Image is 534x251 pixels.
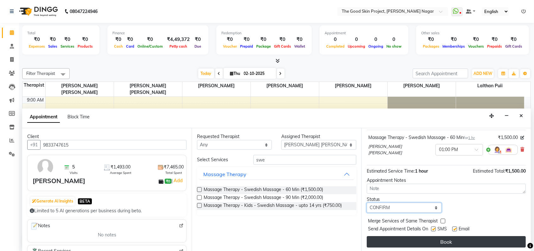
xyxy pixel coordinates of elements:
small: for [464,135,475,140]
span: Prepaids [486,44,504,49]
div: Requested Therapist [197,133,272,140]
div: [PERSON_NAME] [33,176,85,186]
span: [PERSON_NAME] [PERSON_NAME] [114,82,182,96]
div: ₹4,49,372 [164,36,192,43]
span: No notes [98,232,116,238]
span: Average Spent [110,170,131,175]
span: Products [76,44,94,49]
div: ₹0 [238,36,255,43]
span: Filter Therapist [26,71,55,76]
div: Appointment [325,30,403,36]
span: | [171,177,184,184]
span: [PERSON_NAME] [PERSON_NAME] [46,82,114,96]
span: ₹1,500.00 [498,134,518,141]
span: Notes [30,222,50,230]
span: Appointment [27,111,60,123]
span: Send Appointment Details On [368,226,429,234]
i: Edit price [520,136,524,140]
button: Close [517,111,526,121]
span: Block Time [67,114,90,120]
span: Upcoming [346,44,367,49]
div: Limited to 5 AI generations per business during beta. [30,208,184,214]
span: [PERSON_NAME] [PERSON_NAME] [368,143,433,156]
span: Packages [421,44,441,49]
span: Voucher [221,44,238,49]
span: Email [459,226,470,234]
span: ₹0 [165,179,171,184]
span: Due [193,44,203,49]
div: Redemption [221,30,307,36]
div: ₹0 [467,36,486,43]
span: Massage Therapy - Swedish Massage - 60 Min (₹1,500.00) [204,186,323,194]
span: Card [124,44,136,49]
div: 0 [367,36,385,43]
div: ₹0 [47,36,59,43]
span: 1 hour [415,168,428,174]
button: Generate AI Insights [30,197,75,206]
span: Estimated Service Time: [367,168,415,174]
input: Search by service name [253,155,356,165]
img: Interior.png [505,146,512,154]
span: Total Spent [165,170,182,175]
span: Merge Services of Same Therapist [368,218,438,226]
span: Ongoing [367,44,385,49]
div: 9:00 AM [26,97,45,103]
span: [PERSON_NAME] [388,82,456,90]
div: Total [27,30,94,36]
img: Hairdresser.png [493,146,501,154]
div: Therapist [22,82,45,89]
div: 0 [325,36,346,43]
div: Client [27,133,187,140]
span: No show [385,44,403,49]
div: ₹0 [192,36,203,43]
div: Select Services [192,156,248,163]
span: Vouchers [467,44,486,49]
b: 08047224946 [70,3,98,20]
div: ₹0 [421,36,441,43]
input: 2025-10-02 [242,69,274,78]
div: Status [367,196,442,203]
div: ₹0 [272,36,293,43]
div: Massage Therapy [203,170,246,178]
span: Gift Cards [504,44,524,49]
span: [PERSON_NAME] [319,82,387,90]
span: 5 [72,164,75,170]
span: Memberships [441,44,467,49]
span: ₹1,493.00 [111,164,131,170]
input: Search by Name/Mobile/Email/Code [40,140,187,150]
span: [PERSON_NAME] [251,82,319,90]
span: Sales [47,44,59,49]
div: ₹0 [76,36,94,43]
span: 1 hr [468,135,475,140]
span: Thu [229,71,242,76]
div: ₹0 [441,36,467,43]
span: ₹1,500.00 [505,168,526,174]
div: ₹0 [124,36,136,43]
button: Massage Therapy [200,168,353,180]
div: 0 [385,36,403,43]
span: Prepaid [238,44,255,49]
div: ₹0 [136,36,164,43]
span: Visits [70,170,78,175]
span: BETA [78,198,92,204]
span: Package [255,44,272,49]
div: Assigned Therapist [281,133,356,140]
div: ₹0 [255,36,272,43]
span: Gift Cards [272,44,293,49]
span: [PERSON_NAME] [182,82,251,90]
div: ₹0 [112,36,124,43]
span: SMS [438,226,447,234]
span: Completed [325,44,346,49]
span: Expenses [27,44,47,49]
button: ADD NEW [472,69,494,78]
div: Other sales [421,30,524,36]
span: ₹7,465.00 [164,164,184,170]
div: Finance [112,30,203,36]
div: ₹0 [27,36,47,43]
a: Add [173,177,184,184]
span: Wallet [293,44,307,49]
input: Search Appointment [413,69,468,78]
button: +91 [27,140,41,150]
span: Online/Custom [136,44,164,49]
span: Massage Therapy - Swedish Massage - 90 Min (₹2,000.00) [204,194,323,202]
